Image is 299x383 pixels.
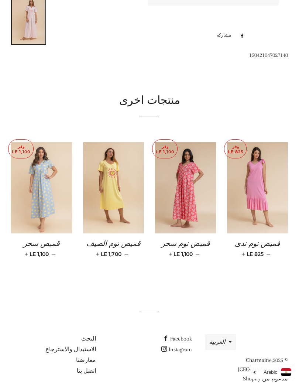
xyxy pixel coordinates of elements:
a: Arabic [254,368,291,376]
a: البحث [81,335,96,342]
h2: منتجات اخرى [11,93,288,109]
span: — [267,251,271,257]
span: مشاركه [217,31,235,40]
span: LE 1,100 [170,251,193,257]
p: وفر LE 825 [224,140,246,158]
p: وفر LE 1,100 [152,140,177,158]
span: قميص نوم ندى [235,240,280,248]
a: معارضنا [76,357,96,363]
span: — [124,251,128,257]
span: LE 1,700 [97,251,121,257]
span: 150421047027140 [249,52,288,58]
i: Arabic [264,370,277,375]
span: قميص سحر [23,240,60,248]
a: Facebook [163,335,192,342]
span: قميص نوم الصيف [86,240,141,248]
span: LE 825 [243,251,264,257]
a: قميص سحر — LE 1,100 [11,233,72,264]
a: Instagram [161,346,192,353]
a: اتصل بنا [77,367,96,374]
span: — [52,251,56,257]
span: — [196,251,200,257]
a: Charmaine [GEOGRAPHIC_DATA] [238,357,288,373]
span: قميص نوم سحر [161,240,210,248]
p: وفر LE 1,100 [8,140,33,158]
a: قميص نوم الصيف — LE 1,700 [83,233,144,264]
a: الاستبدال والاسترجاع [45,346,96,353]
a: قميص نوم سحر — LE 1,100 [155,233,216,264]
a: قميص نوم ندى — LE 825 [227,233,288,264]
span: LE 1,100 [26,251,49,257]
a: مدعوم من Shopify [243,375,288,382]
button: العربية [205,334,236,350]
